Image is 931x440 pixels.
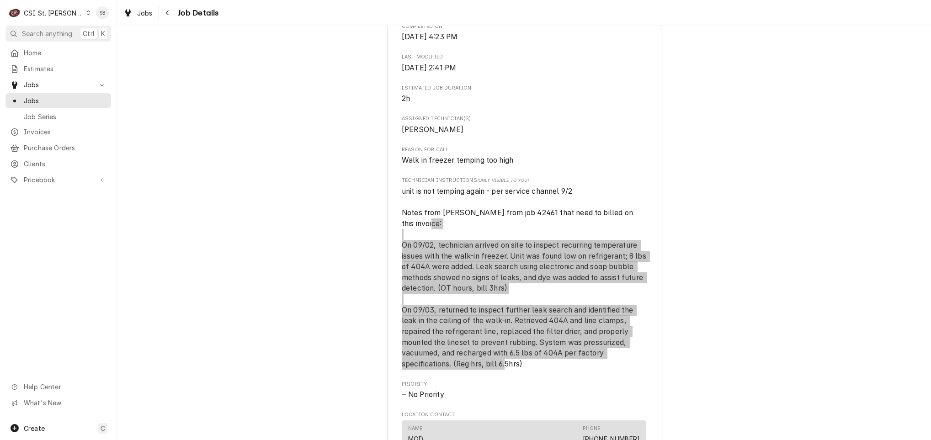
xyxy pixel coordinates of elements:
[175,7,219,19] span: Job Details
[24,48,106,58] span: Home
[408,425,423,432] div: Name
[5,93,111,108] a: Jobs
[402,155,646,166] span: Reason For Call
[402,53,646,61] span: Last Modified
[402,124,646,135] span: Assigned Technician(s)
[137,8,153,18] span: Jobs
[5,45,111,60] a: Home
[5,61,111,76] a: Estimates
[402,146,646,166] div: Reason For Call
[402,94,410,103] span: 2h
[402,187,648,368] span: unit is not temping again - per service channel 9/2 Notes from [PERSON_NAME] from job 42461 that ...
[101,424,105,433] span: C
[24,112,106,122] span: Job Series
[402,64,456,72] span: [DATE] 2:41 PM
[24,127,106,137] span: Invoices
[402,389,646,400] span: Priority
[24,424,45,432] span: Create
[5,140,111,155] a: Purchase Orders
[101,29,105,38] span: K
[5,379,111,394] a: Go to Help Center
[22,29,72,38] span: Search anything
[402,381,646,400] div: Priority
[8,6,21,19] div: CSI St. Louis's Avatar
[402,85,646,92] span: Estimated Job Duration
[402,53,646,73] div: Last Modified
[5,172,111,187] a: Go to Pricebook
[24,8,83,18] div: CSI St. [PERSON_NAME]
[402,125,463,134] span: [PERSON_NAME]
[120,5,156,21] a: Jobs
[96,6,109,19] div: Shayla Bell's Avatar
[402,32,458,41] span: [DATE] 4:23 PM
[24,96,106,106] span: Jobs
[24,382,106,392] span: Help Center
[583,425,601,432] div: Phone
[5,156,111,171] a: Clients
[402,23,646,42] div: Completed On
[402,115,646,122] span: Assigned Technician(s)
[402,146,646,154] span: Reason For Call
[402,32,646,42] span: Completed On
[160,5,175,20] button: Navigate back
[402,115,646,135] div: Assigned Technician(s)
[5,77,111,92] a: Go to Jobs
[477,178,529,183] span: (Only Visible to You)
[83,29,95,38] span: Ctrl
[8,6,21,19] div: C
[24,159,106,169] span: Clients
[5,124,111,139] a: Invoices
[5,26,111,42] button: Search anythingCtrlK
[402,93,646,104] span: Estimated Job Duration
[24,175,93,185] span: Pricebook
[402,381,646,388] span: Priority
[24,398,106,408] span: What's New
[402,156,513,164] span: Walk in freezer temping too high
[402,177,646,184] span: Technician Instructions
[402,389,646,400] div: No Priority
[402,186,646,370] span: [object Object]
[402,177,646,369] div: [object Object]
[24,80,93,90] span: Jobs
[402,411,646,419] span: Location Contact
[402,23,646,30] span: Completed On
[24,143,106,153] span: Purchase Orders
[5,109,111,124] a: Job Series
[402,63,646,74] span: Last Modified
[24,64,106,74] span: Estimates
[5,395,111,410] a: Go to What's New
[402,85,646,104] div: Estimated Job Duration
[96,6,109,19] div: SB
